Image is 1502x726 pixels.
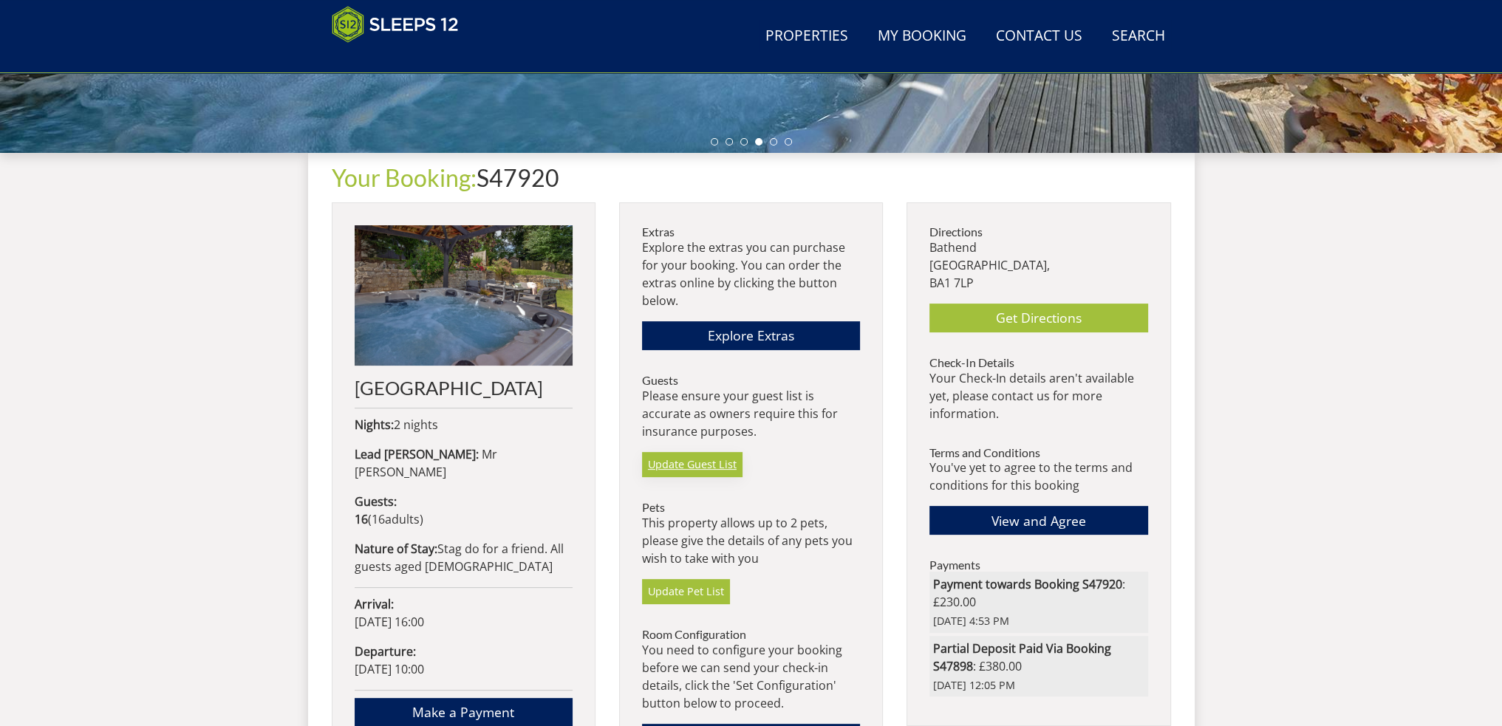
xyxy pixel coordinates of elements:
[642,641,860,712] p: You need to configure your booking before we can send your check-in details, click the 'Set Confi...
[332,6,459,43] img: Sleeps 12
[929,356,1147,369] h3: Check-In Details
[372,511,420,527] span: adult
[933,640,1111,674] strong: Partial Deposit Paid Via Booking S47898
[355,511,368,527] strong: 16
[642,501,860,514] h3: Pets
[990,20,1088,53] a: Contact Us
[332,165,1171,191] h1: S47920
[355,446,479,462] strong: Lead [PERSON_NAME]:
[355,540,573,575] p: Stag do for a friend. All guests aged [DEMOGRAPHIC_DATA]
[642,239,860,309] p: Explore the extras you can purchase for your booking. You can order the extras online by clicking...
[642,225,860,239] h3: Extras
[933,677,1144,694] span: [DATE] 12:05 PM
[355,511,423,527] span: ( )
[1106,20,1171,53] a: Search
[332,163,477,192] a: Your Booking:
[929,572,1147,633] li: : £230.00
[355,493,397,510] strong: Guests:
[355,225,573,398] a: [GEOGRAPHIC_DATA]
[355,596,394,612] strong: Arrival:
[355,377,573,398] h2: [GEOGRAPHIC_DATA]
[642,387,860,440] p: Please ensure your guest list is accurate as owners require this for insurance purposes.
[355,643,416,660] strong: Departure:
[929,446,1147,459] h3: Terms and Conditions
[324,52,479,64] iframe: Customer reviews powered by Trustpilot
[929,459,1147,494] p: You've yet to agree to the terms and conditions for this booking
[929,558,1147,572] h3: Payments
[929,506,1147,535] a: View and Agree
[372,511,385,527] span: 16
[355,595,573,631] p: [DATE] 16:00
[929,369,1147,422] p: Your Check-In details aren't available yet, please contact us for more information.
[642,321,860,350] a: Explore Extras
[355,225,573,366] img: An image of 'Lively Lodge'
[933,576,1122,592] strong: Payment towards Booking S47920
[759,20,854,53] a: Properties
[872,20,972,53] a: My Booking
[355,416,573,434] p: 2 nights
[414,511,420,527] span: s
[933,613,1144,629] span: [DATE] 4:53 PM
[355,643,573,678] p: [DATE] 10:00
[929,304,1147,332] a: Get Directions
[355,446,497,480] span: Mr [PERSON_NAME]
[355,417,394,433] strong: Nights:
[642,579,730,604] a: Update Pet List
[929,239,1147,292] p: Bathend [GEOGRAPHIC_DATA], BA1 7LP
[642,628,860,641] h3: Room Configuration
[642,374,860,387] h3: Guests
[355,541,437,557] strong: Nature of Stay:
[929,636,1147,697] li: : £380.00
[642,514,860,567] p: This property allows up to 2 pets, please give the details of any pets you wish to take with you
[642,452,743,477] a: Update Guest List
[929,225,1147,239] h3: Directions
